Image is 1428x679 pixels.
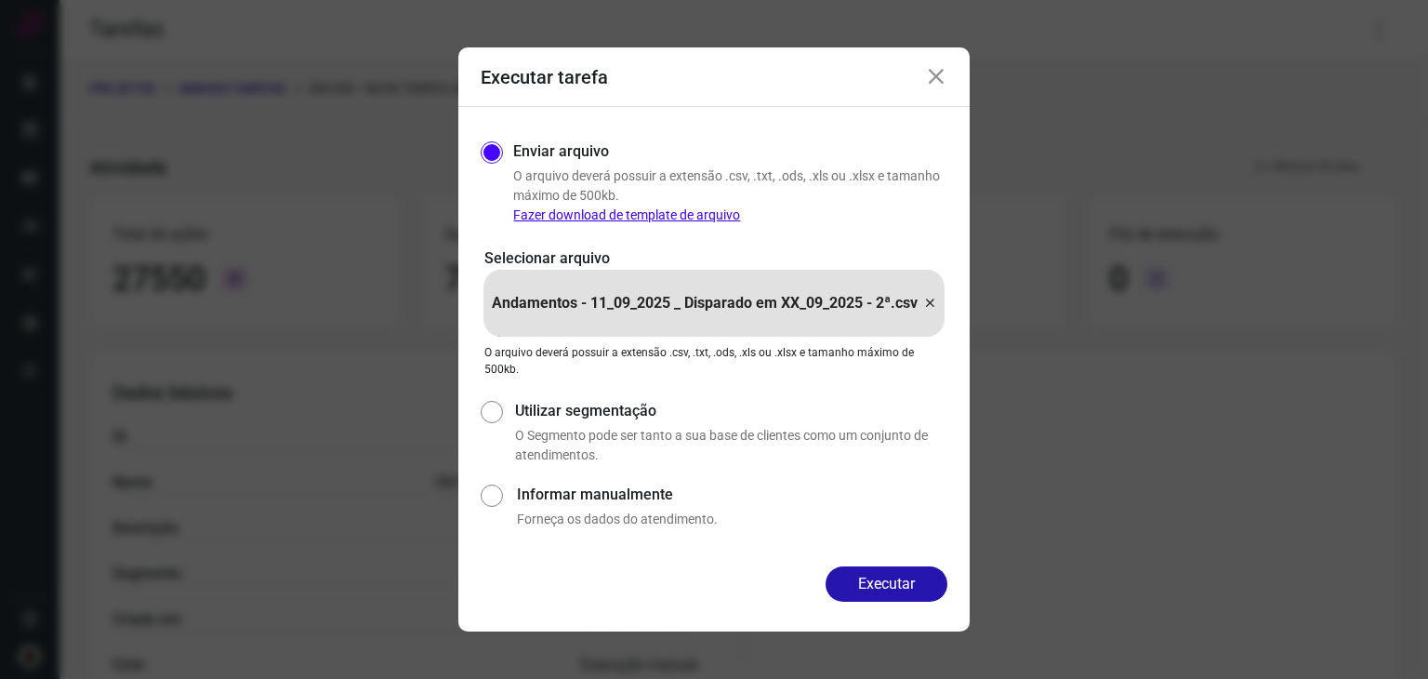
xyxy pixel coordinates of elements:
p: Andamentos - 11_09_2025 _ Disparado em XX_09_2025 - 2ª.csv [492,292,918,314]
p: O Segmento pode ser tanto a sua base de clientes como um conjunto de atendimentos. [515,426,947,465]
label: Informar manualmente [517,484,947,506]
a: Fazer download de template de arquivo [513,207,740,222]
p: O arquivo deverá possuir a extensão .csv, .txt, .ods, .xls ou .xlsx e tamanho máximo de 500kb. [513,166,947,225]
h3: Executar tarefa [481,66,608,88]
p: O arquivo deverá possuir a extensão .csv, .txt, .ods, .xls ou .xlsx e tamanho máximo de 500kb. [484,344,944,378]
p: Selecionar arquivo [484,247,944,270]
button: Executar [826,566,947,602]
p: Forneça os dados do atendimento. [517,510,947,529]
label: Enviar arquivo [513,140,609,163]
label: Utilizar segmentação [515,400,947,422]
